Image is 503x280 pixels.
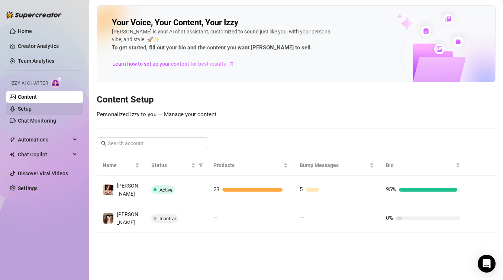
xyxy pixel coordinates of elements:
[18,134,71,146] span: Automations
[386,161,454,169] span: Bio
[294,155,380,176] th: Bump Messages
[145,155,207,176] th: Status
[51,77,62,88] img: AI Chatter
[112,60,226,68] span: Learn how to set up your content for best results
[300,215,304,221] span: —
[112,28,335,52] div: [PERSON_NAME] is your AI chat assistant, customized to sound just like you, with your persona, vi...
[151,161,190,169] span: Status
[18,94,37,100] a: Content
[10,80,48,87] span: Izzy AI Chatter
[112,58,240,70] a: Learn how to set up your content for best results
[199,163,203,167] span: filter
[197,160,204,171] span: filter
[10,137,16,143] span: thunderbolt
[97,111,218,118] span: Personalized Izzy to you — Manage your content.
[117,183,138,197] span: [PERSON_NAME]
[18,118,56,124] a: Chat Monitoring
[380,155,466,176] th: Bio
[103,213,113,224] img: Blair
[386,215,393,221] span: 0%
[18,106,32,112] a: Setup
[228,60,235,68] span: arrow-right
[112,44,312,51] strong: To get started, fill out your bio and the content you want [PERSON_NAME] to sell.
[159,187,172,193] span: Active
[478,255,496,273] div: Open Intercom Messenger
[117,211,138,225] span: [PERSON_NAME]
[103,161,133,169] span: Name
[207,155,294,176] th: Products
[10,152,14,157] img: Chat Copilot
[18,170,68,176] a: Discover Viral Videos
[213,215,218,221] span: —
[159,216,176,221] span: Inactive
[6,11,62,19] img: logo-BBDzfeDw.svg
[386,186,396,193] span: 95%
[18,149,71,160] span: Chat Copilot
[300,161,368,169] span: Bump Messages
[108,139,198,147] input: Search account
[18,28,32,34] a: Home
[97,94,496,106] h3: Content Setup
[112,17,238,28] h2: Your Voice, Your Content, Your Izzy
[103,185,113,195] img: Blair
[18,58,54,64] a: Team Analytics
[97,155,145,176] th: Name
[380,6,495,82] img: ai-chatter-content-library-cLFOSyPT.png
[213,161,282,169] span: Products
[18,40,77,52] a: Creator Analytics
[101,141,106,146] span: search
[213,186,219,193] span: 23
[300,186,303,193] span: 5
[18,185,38,191] a: Settings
